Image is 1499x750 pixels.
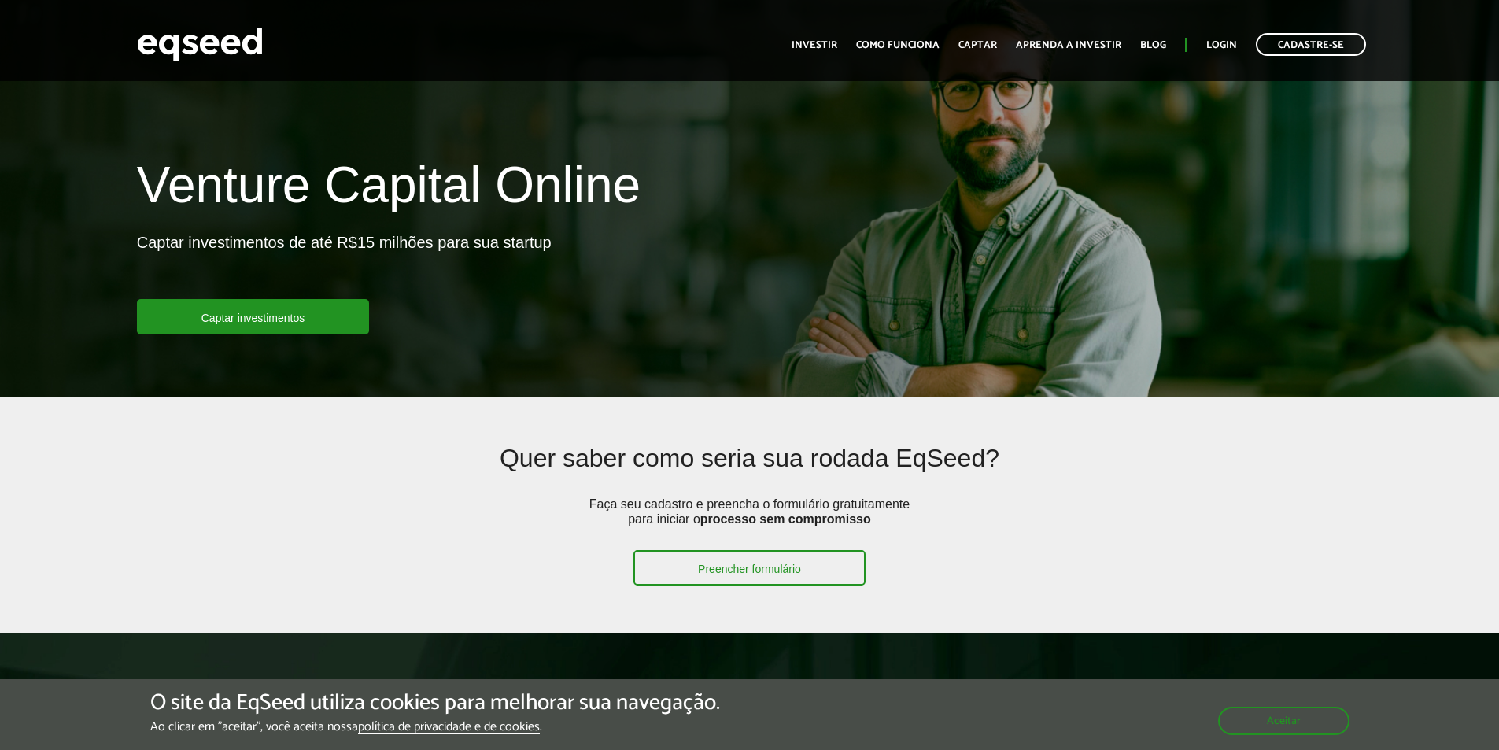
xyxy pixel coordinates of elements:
a: Preencher formulário [633,550,866,586]
img: EqSeed [137,24,263,65]
a: Captar [958,40,997,50]
strong: processo sem compromisso [700,512,871,526]
p: Faça seu cadastro e preencha o formulário gratuitamente para iniciar o [584,497,914,550]
a: Blog [1140,40,1166,50]
a: Cadastre-se [1256,33,1366,56]
a: Aprenda a investir [1016,40,1121,50]
a: Como funciona [856,40,940,50]
button: Aceitar [1218,707,1349,735]
h5: O site da EqSeed utiliza cookies para melhorar sua navegação. [150,691,720,715]
a: Login [1206,40,1237,50]
p: Captar investimentos de até R$15 milhões para sua startup [137,233,552,299]
h1: Venture Capital Online [137,157,641,220]
p: Ao clicar em "aceitar", você aceita nossa . [150,719,720,734]
h2: Quer saber como seria sua rodada EqSeed? [261,445,1237,496]
a: política de privacidade e de cookies [358,721,540,734]
a: Investir [792,40,837,50]
a: Captar investimentos [137,299,370,334]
